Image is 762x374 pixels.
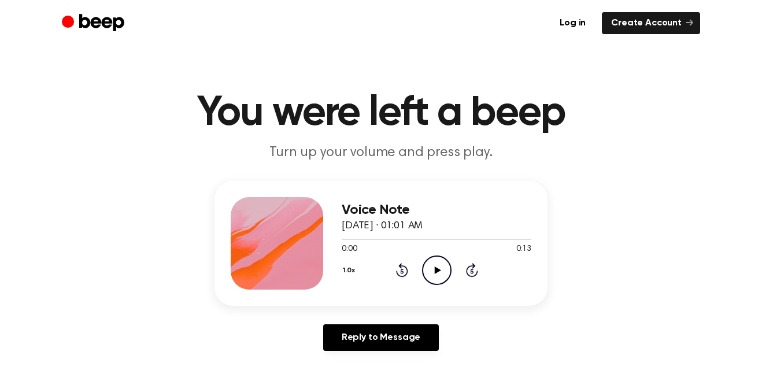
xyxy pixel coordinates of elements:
span: [DATE] · 01:01 AM [342,221,423,231]
span: 0:00 [342,243,357,255]
a: Log in [550,12,595,34]
button: 1.0x [342,261,360,280]
a: Reply to Message [323,324,439,351]
a: Create Account [602,12,700,34]
h1: You were left a beep [85,92,677,134]
span: 0:13 [516,243,531,255]
h3: Voice Note [342,202,531,218]
p: Turn up your volume and press play. [159,143,603,162]
a: Beep [62,12,127,35]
